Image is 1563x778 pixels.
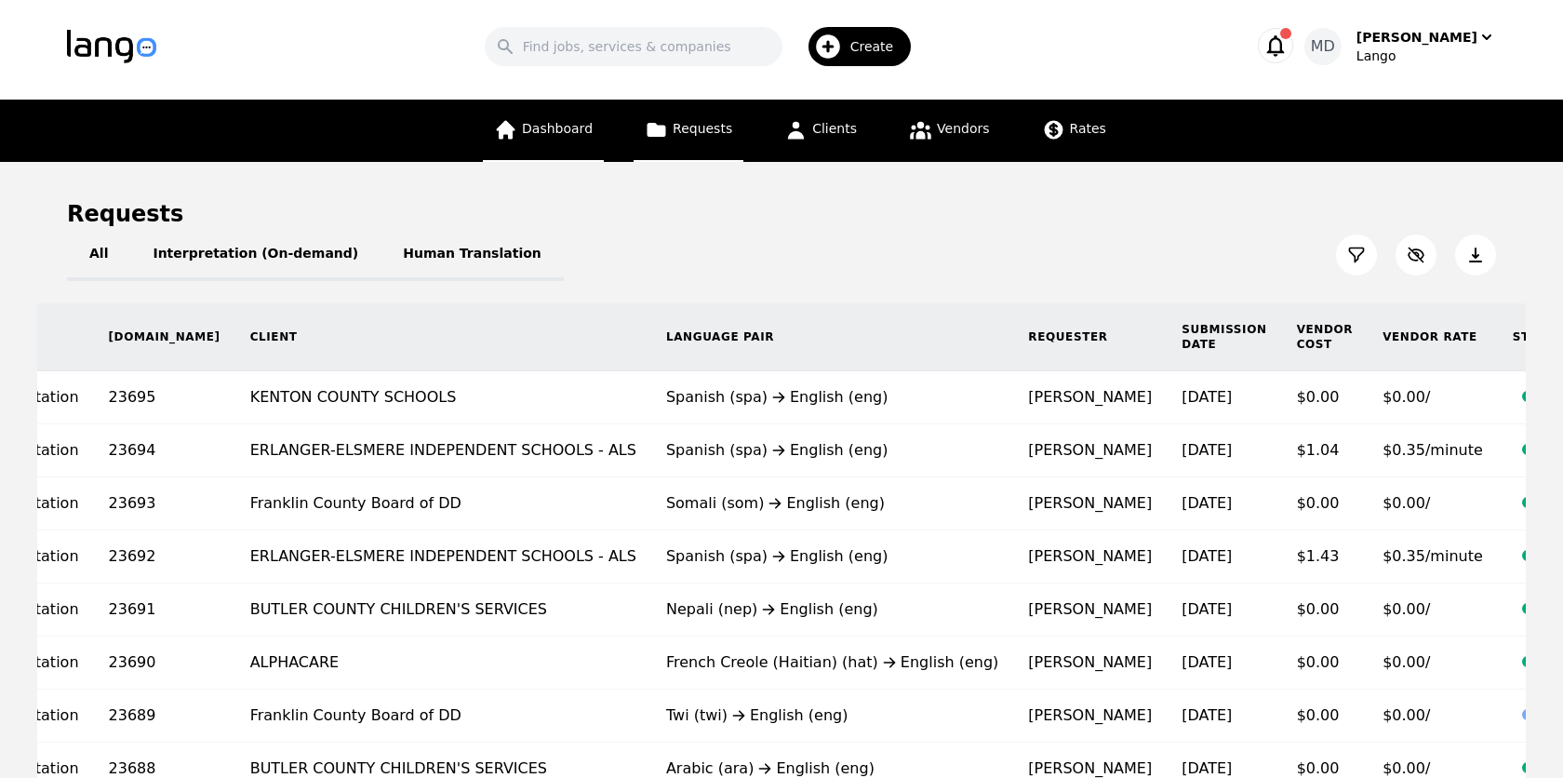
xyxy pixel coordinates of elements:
[1013,530,1167,583] td: [PERSON_NAME]
[1396,235,1436,275] button: Customize Column View
[1182,494,1232,512] time: [DATE]
[1070,121,1106,136] span: Rates
[1013,477,1167,530] td: [PERSON_NAME]
[235,424,651,477] td: ERLANGER-ELSMERE INDEPENDENT SCHOOLS - ALS
[1368,303,1498,371] th: Vendor Rate
[1013,637,1167,690] td: [PERSON_NAME]
[522,121,593,136] span: Dashboard
[1182,706,1232,724] time: [DATE]
[1282,637,1369,690] td: $0.00
[1282,371,1369,424] td: $0.00
[1383,547,1483,565] span: $0.35/minute
[235,637,651,690] td: ALPHACARE
[1167,303,1281,371] th: Submission Date
[1282,690,1369,743] td: $0.00
[94,303,235,371] th: [DOMAIN_NAME]
[773,100,868,162] a: Clients
[1282,477,1369,530] td: $0.00
[1383,441,1483,459] span: $0.35/minute
[1013,303,1167,371] th: Requester
[1383,653,1430,671] span: $0.00/
[782,20,923,74] button: Create
[1282,583,1369,637] td: $0.00
[1013,371,1167,424] td: [PERSON_NAME]
[651,303,1013,371] th: Language Pair
[1383,600,1430,618] span: $0.00/
[1282,424,1369,477] td: $1.04
[67,199,183,229] h1: Requests
[94,690,235,743] td: 23689
[1304,28,1496,65] button: MD[PERSON_NAME]Lango
[1282,530,1369,583] td: $1.43
[1336,235,1377,275] button: Filter
[1311,35,1335,58] span: MD
[94,477,235,530] td: 23693
[634,100,743,162] a: Requests
[666,386,998,409] div: Spanish (spa) English (eng)
[666,439,998,462] div: Spanish (spa) English (eng)
[1455,235,1496,275] button: Export Jobs
[1383,388,1430,406] span: $0.00/
[1031,100,1117,162] a: Rates
[666,545,998,568] div: Spanish (spa) English (eng)
[937,121,989,136] span: Vendors
[673,121,732,136] span: Requests
[850,37,907,56] span: Create
[1282,303,1369,371] th: Vendor Cost
[483,100,604,162] a: Dashboard
[812,121,857,136] span: Clients
[1356,47,1496,65] div: Lango
[485,27,782,66] input: Find jobs, services & companies
[235,690,651,743] td: Franklin County Board of DD
[666,704,998,727] div: Twi (twi) English (eng)
[1182,388,1232,406] time: [DATE]
[1013,424,1167,477] td: [PERSON_NAME]
[235,371,651,424] td: KENTON COUNTY SCHOOLS
[666,651,998,674] div: French Creole (Haitian) (hat) English (eng)
[94,637,235,690] td: 23690
[1182,547,1232,565] time: [DATE]
[235,477,651,530] td: Franklin County Board of DD
[130,229,381,281] button: Interpretation (On-demand)
[381,229,564,281] button: Human Translation
[67,30,156,63] img: Logo
[1182,759,1232,777] time: [DATE]
[1182,441,1232,459] time: [DATE]
[898,100,1000,162] a: Vendors
[1182,600,1232,618] time: [DATE]
[666,492,998,515] div: Somali (som) English (eng)
[67,229,130,281] button: All
[1356,28,1477,47] div: [PERSON_NAME]
[1013,583,1167,637] td: [PERSON_NAME]
[235,583,651,637] td: BUTLER COUNTY CHILDREN'S SERVICES
[666,598,998,621] div: Nepali (nep) English (eng)
[1383,759,1430,777] span: $0.00/
[94,530,235,583] td: 23692
[94,424,235,477] td: 23694
[235,303,651,371] th: Client
[94,583,235,637] td: 23691
[1182,653,1232,671] time: [DATE]
[1383,494,1430,512] span: $0.00/
[94,371,235,424] td: 23695
[1013,690,1167,743] td: [PERSON_NAME]
[1383,706,1430,724] span: $0.00/
[235,530,651,583] td: ERLANGER-ELSMERE INDEPENDENT SCHOOLS - ALS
